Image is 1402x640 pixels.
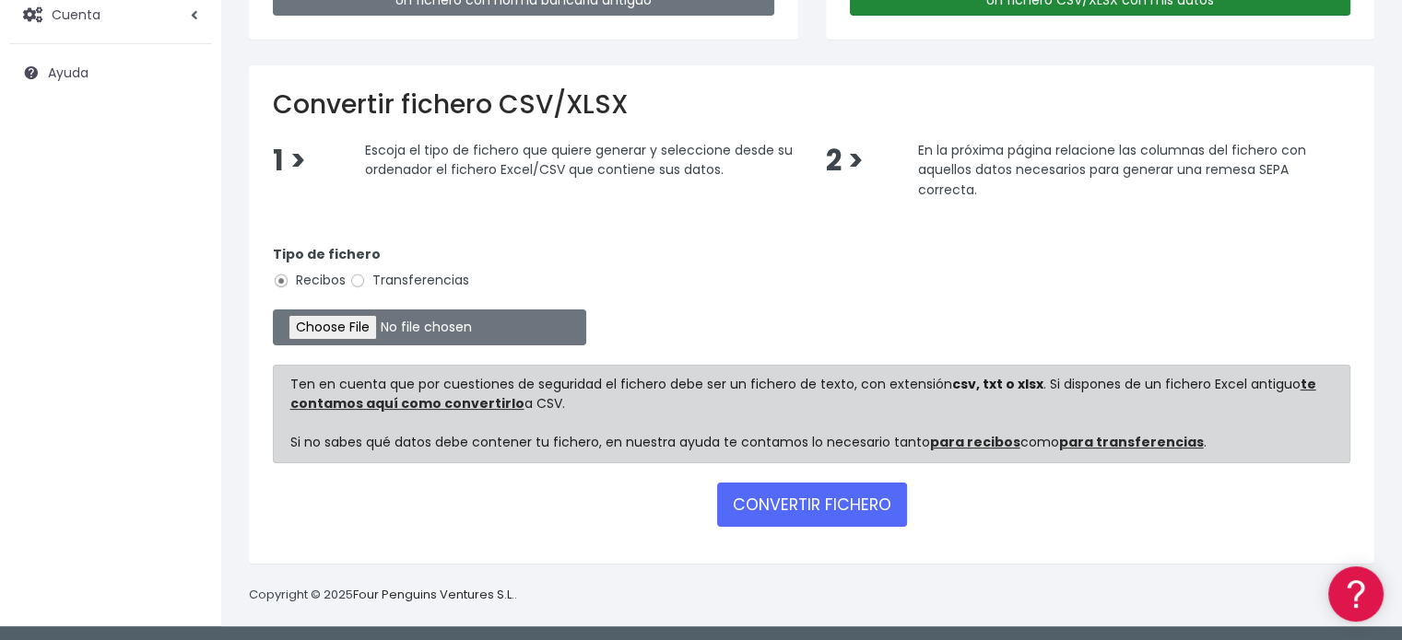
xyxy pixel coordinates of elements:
button: CONVERTIR FICHERO [717,483,907,527]
span: 2 > [825,141,863,180]
a: para transferencias [1059,433,1204,451]
span: 1 > [273,141,306,180]
span: Cuenta [52,5,100,23]
a: te contamos aquí como convertirlo [290,375,1316,413]
a: Four Penguins Ventures S.L. [353,586,514,603]
h2: Convertir fichero CSV/XLSX [273,89,1350,121]
span: Escoja el tipo de fichero que quiere generar y seleccione desde su ordenador el fichero Excel/CSV... [365,140,793,179]
p: Copyright © 2025 . [249,586,517,605]
span: En la próxima página relacione las columnas del fichero con aquellos datos necesarios para genera... [917,140,1305,198]
strong: csv, txt o xlsx [952,375,1043,393]
div: Ten en cuenta que por cuestiones de seguridad el fichero debe ser un fichero de texto, con extens... [273,365,1350,463]
a: para recibos [930,433,1020,451]
label: Recibos [273,271,346,290]
strong: Tipo de fichero [273,245,381,263]
span: Ayuda [48,64,88,82]
label: Transferencias [349,271,469,290]
a: Ayuda [9,53,212,92]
